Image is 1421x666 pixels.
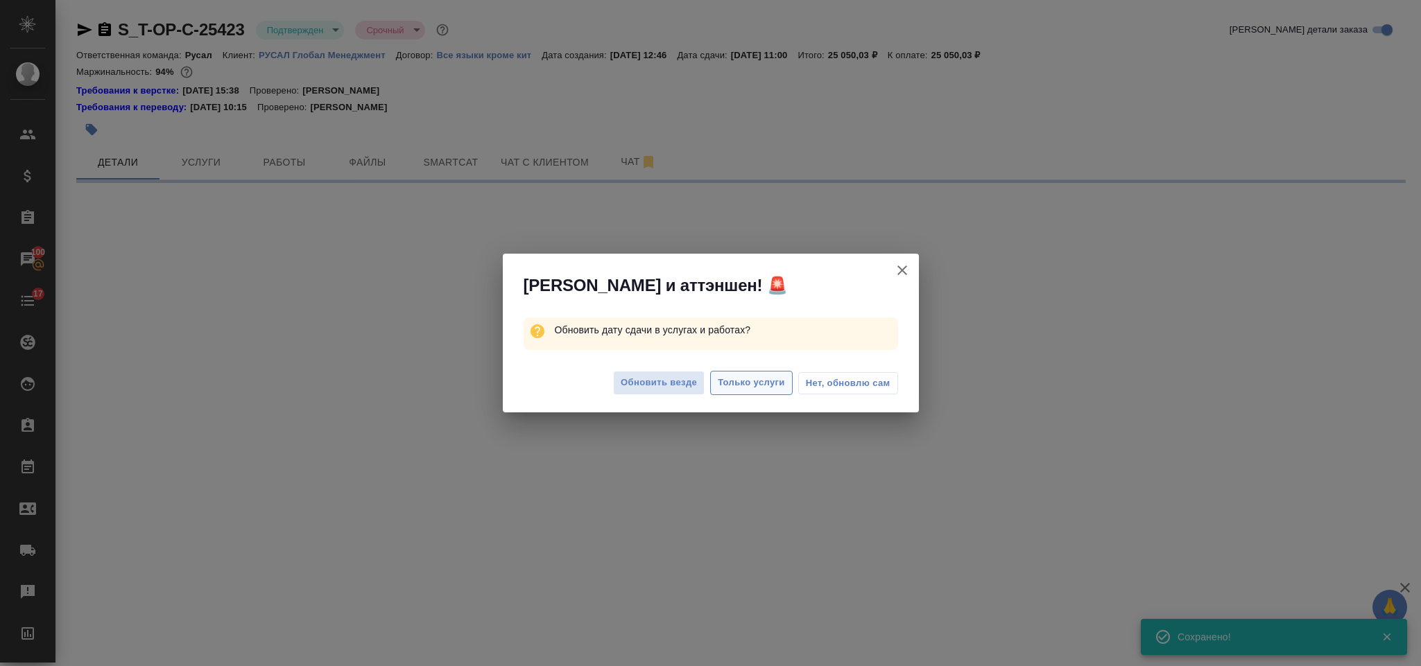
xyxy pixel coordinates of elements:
span: Нет, обновлю сам [806,376,890,390]
span: Только услуги [718,375,785,391]
span: [PERSON_NAME] и аттэншен! 🚨 [524,274,788,297]
button: Только услуги [710,371,793,395]
button: Нет, обновлю сам [798,372,898,394]
p: Обновить дату сдачи в услугах и работах? [554,317,897,342]
span: Обновить везде [621,375,697,391]
button: Обновить везде [613,371,705,395]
